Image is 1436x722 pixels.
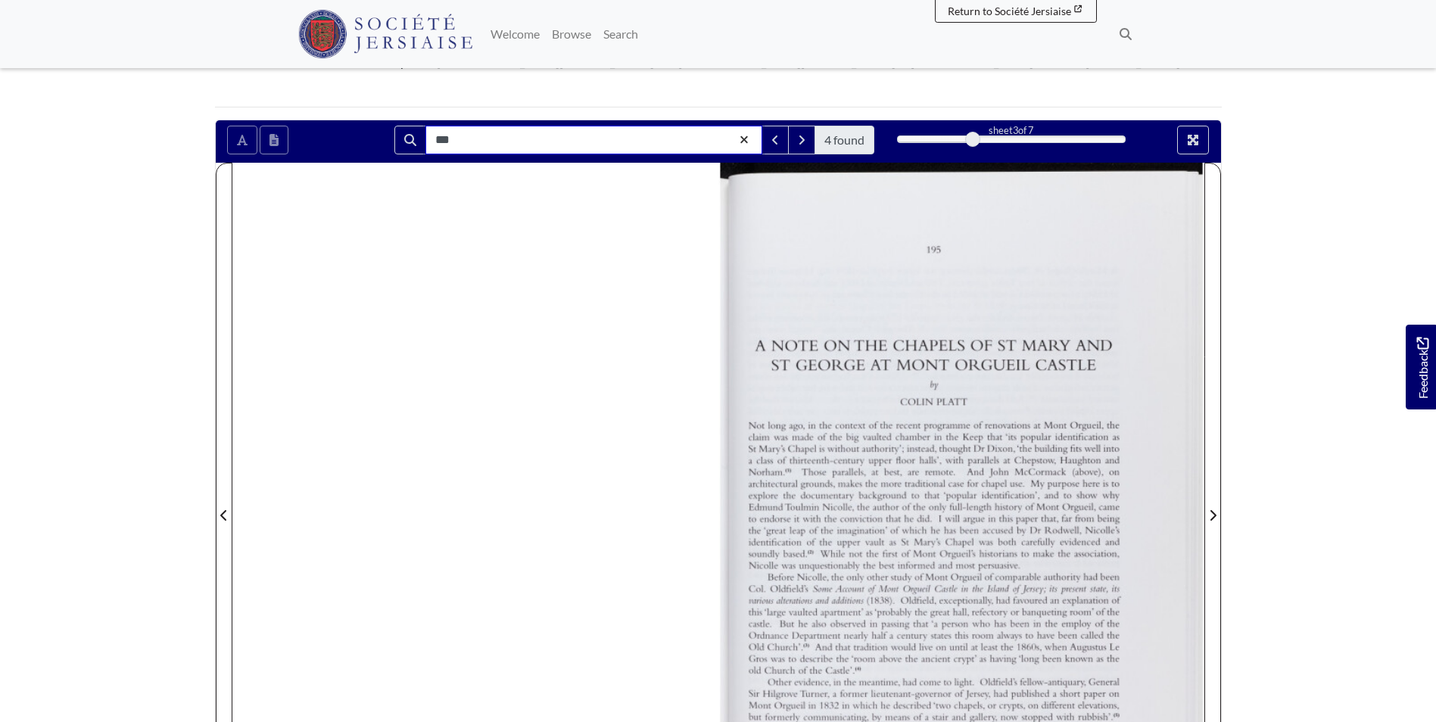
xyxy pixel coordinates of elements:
[897,123,1126,138] div: sheet of 7
[1013,124,1018,136] span: 3
[762,126,789,154] button: Previous Match
[298,10,473,58] img: Société Jersiaise
[824,131,864,149] span: 4 found
[425,126,762,154] input: Search for
[948,5,1071,17] span: Return to Société Jersiaise
[1413,338,1431,399] span: Feedback
[546,19,597,49] a: Browse
[298,6,473,62] a: Société Jersiaise logo
[260,126,288,154] button: Open transcription window
[227,126,257,154] button: Toggle text selection (Alt+T)
[1177,126,1209,154] button: Full screen mode
[394,126,426,154] button: Search
[484,19,546,49] a: Welcome
[597,19,644,49] a: Search
[788,126,815,154] button: Next Match
[1406,325,1436,409] a: Would you like to provide feedback?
